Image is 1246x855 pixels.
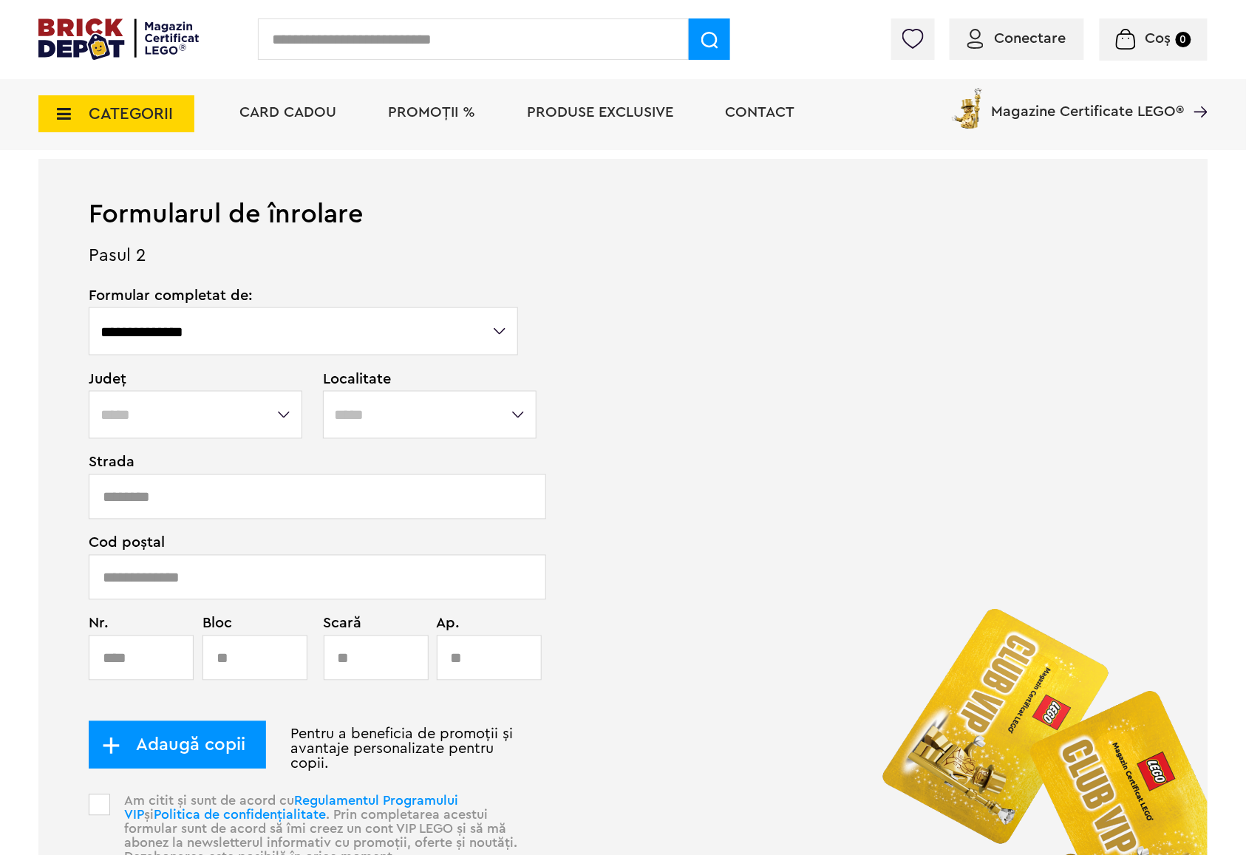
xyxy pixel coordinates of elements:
[89,616,185,631] span: Nr.
[1176,32,1191,47] small: 0
[1145,31,1171,46] span: Coș
[992,85,1185,119] span: Magazine Certificate LEGO®
[437,616,498,631] span: Ap.
[120,737,245,753] span: Adaugă copii
[1185,85,1208,100] a: Magazine Certificate LEGO®
[967,31,1066,46] a: Conectare
[995,31,1066,46] span: Conectare
[388,105,475,120] a: PROMOȚII %
[38,248,1208,288] p: Pasul 2
[89,536,520,551] span: Cod poștal
[38,159,1208,228] h1: Formularul de înrolare
[239,105,336,120] a: Card Cadou
[89,106,173,122] span: CATEGORII
[89,727,520,771] p: Pentru a beneficia de promoții și avantaje personalizate pentru copii.
[124,794,458,822] a: Regulamentul Programului VIP
[202,616,299,631] span: Bloc
[154,808,326,822] a: Politica de confidențialitate
[89,288,520,303] span: Formular completat de:
[102,737,120,755] img: add_child
[527,105,673,120] a: Produse exclusive
[324,372,520,386] span: Localitate
[725,105,794,120] a: Contact
[89,372,304,386] span: Județ
[324,616,401,631] span: Scară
